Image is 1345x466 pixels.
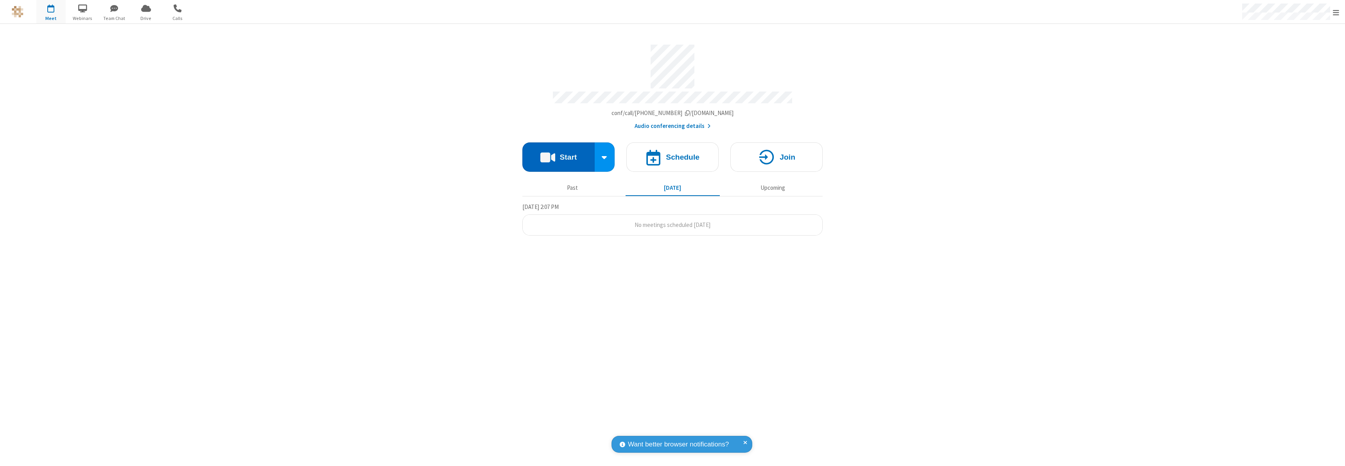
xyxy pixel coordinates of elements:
h4: Start [560,153,577,161]
button: Upcoming [726,180,820,195]
span: Meet [36,15,66,22]
div: Start conference options [595,142,615,172]
button: Schedule [626,142,719,172]
span: Team Chat [100,15,129,22]
button: [DATE] [626,180,720,195]
button: Past [525,180,620,195]
span: [DATE] 2:07 PM [522,203,559,211]
button: Start [522,142,595,172]
span: Drive [131,15,161,22]
span: Webinars [68,15,97,22]
span: Copy my meeting room link [612,109,734,117]
button: Audio conferencing details [635,122,711,131]
span: Calls [163,15,192,22]
span: Want better browser notifications? [628,439,729,450]
section: Account details [522,39,823,131]
img: QA Selenium DO NOT DELETE OR CHANGE [12,6,23,18]
span: No meetings scheduled [DATE] [635,221,710,229]
h4: Schedule [666,153,699,161]
button: Join [730,142,823,172]
section: Today's Meetings [522,202,823,236]
h4: Join [780,153,795,161]
button: Copy my meeting room linkCopy my meeting room link [612,109,734,118]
